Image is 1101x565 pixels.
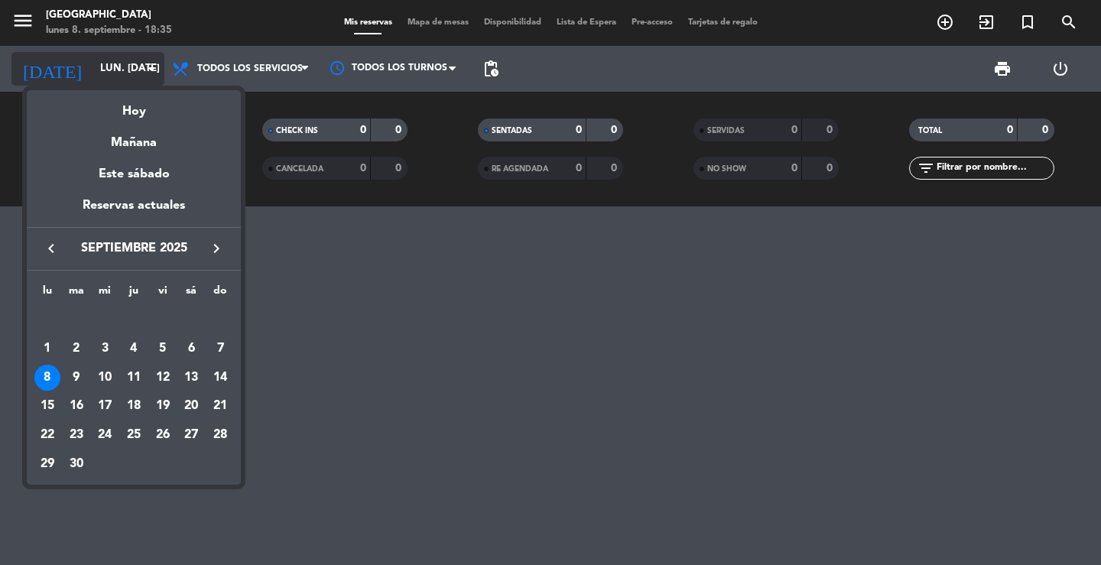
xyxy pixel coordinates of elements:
[207,422,233,448] div: 28
[150,335,176,361] div: 5
[148,334,177,363] td: 5 de septiembre de 2025
[63,393,89,419] div: 16
[27,122,241,153] div: Mañana
[150,422,176,448] div: 26
[121,393,147,419] div: 18
[34,364,60,390] div: 8
[206,391,235,421] td: 21 de septiembre de 2025
[206,421,235,450] td: 28 de septiembre de 2025
[33,281,62,305] th: lunes
[34,450,60,476] div: 29
[119,362,148,391] td: 11 de septiembre de 2025
[90,362,119,391] td: 10 de septiembre de 2025
[63,364,89,390] div: 9
[207,364,233,390] div: 14
[33,362,62,391] td: 8 de septiembre de 2025
[90,334,119,363] td: 3 de septiembre de 2025
[150,393,176,419] div: 19
[148,421,177,450] td: 26 de septiembre de 2025
[150,364,176,390] div: 12
[65,239,203,258] span: septiembre 2025
[34,422,60,448] div: 22
[33,305,235,334] td: SEP.
[63,450,89,476] div: 30
[177,334,206,363] td: 6 de septiembre de 2025
[62,334,91,363] td: 2 de septiembre de 2025
[62,449,91,478] td: 30 de septiembre de 2025
[119,334,148,363] td: 4 de septiembre de 2025
[207,335,233,361] div: 7
[62,391,91,421] td: 16 de septiembre de 2025
[62,281,91,305] th: martes
[207,393,233,419] div: 21
[121,335,147,361] div: 4
[119,391,148,421] td: 18 de septiembre de 2025
[62,421,91,450] td: 23 de septiembre de 2025
[178,335,204,361] div: 6
[63,335,89,361] div: 2
[178,422,204,448] div: 27
[63,422,89,448] div: 23
[92,364,118,390] div: 10
[207,239,226,258] i: keyboard_arrow_right
[177,391,206,421] td: 20 de septiembre de 2025
[203,239,230,258] button: keyboard_arrow_right
[206,362,235,391] td: 14 de septiembre de 2025
[90,281,119,305] th: miércoles
[148,362,177,391] td: 12 de septiembre de 2025
[37,239,65,258] button: keyboard_arrow_left
[148,391,177,421] td: 19 de septiembre de 2025
[119,281,148,305] th: jueves
[90,421,119,450] td: 24 de septiembre de 2025
[121,364,147,390] div: 11
[178,364,204,390] div: 13
[27,90,241,122] div: Hoy
[27,153,241,196] div: Este sábado
[42,239,60,258] i: keyboard_arrow_left
[90,391,119,421] td: 17 de septiembre de 2025
[34,335,60,361] div: 1
[33,449,62,478] td: 29 de septiembre de 2025
[206,334,235,363] td: 7 de septiembre de 2025
[178,393,204,419] div: 20
[121,422,147,448] div: 25
[119,421,148,450] td: 25 de septiembre de 2025
[206,281,235,305] th: domingo
[33,334,62,363] td: 1 de septiembre de 2025
[27,196,241,227] div: Reservas actuales
[33,421,62,450] td: 22 de septiembre de 2025
[92,335,118,361] div: 3
[92,393,118,419] div: 17
[177,362,206,391] td: 13 de septiembre de 2025
[177,281,206,305] th: sábado
[33,391,62,421] td: 15 de septiembre de 2025
[92,422,118,448] div: 24
[62,362,91,391] td: 9 de septiembre de 2025
[34,393,60,419] div: 15
[177,421,206,450] td: 27 de septiembre de 2025
[148,281,177,305] th: viernes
